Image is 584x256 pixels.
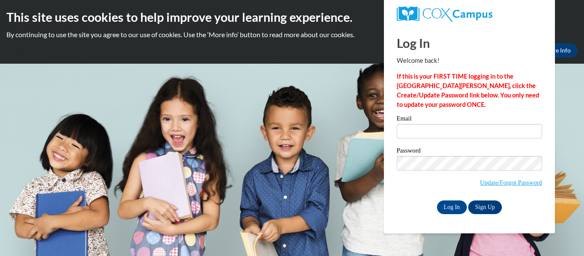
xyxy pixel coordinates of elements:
a: More Info [537,44,578,57]
label: Password [397,147,542,156]
a: Sign Up [468,200,501,214]
a: Update/Forgot Password [480,179,542,186]
a: COX Campus [397,6,542,22]
input: Log In [437,200,467,214]
label: Email [397,115,542,124]
h1: Log In [397,34,542,52]
h2: This site uses cookies to help improve your learning experience. [6,9,578,26]
p: Welcome back! [397,56,542,65]
img: COX Campus [397,6,493,22]
strong: If this is your FIRST TIME logging in to the [GEOGRAPHIC_DATA][PERSON_NAME], click the Create/Upd... [397,73,539,108]
p: By continuing to use the site you agree to our use of cookies. Use the ‘More info’ button to read... [6,30,578,39]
